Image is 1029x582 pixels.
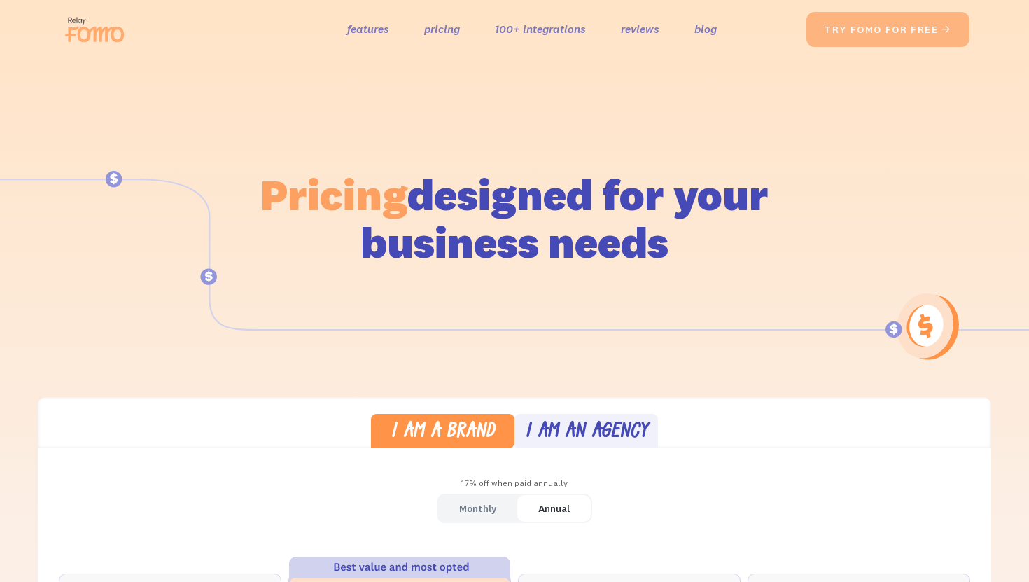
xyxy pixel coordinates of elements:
h1: designed for your business needs [260,171,769,266]
span:  [941,23,952,36]
div: Annual [538,499,570,519]
div: 17% off when paid annually [38,473,991,494]
div: I am a brand [391,422,495,443]
a: try fomo for free [806,12,969,47]
a: pricing [424,19,460,39]
div: I am an agency [525,422,648,443]
span: Pricing [260,167,407,221]
div: Monthly [459,499,496,519]
a: blog [694,19,717,39]
a: 100+ integrations [495,19,586,39]
a: features [347,19,389,39]
a: reviews [621,19,659,39]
